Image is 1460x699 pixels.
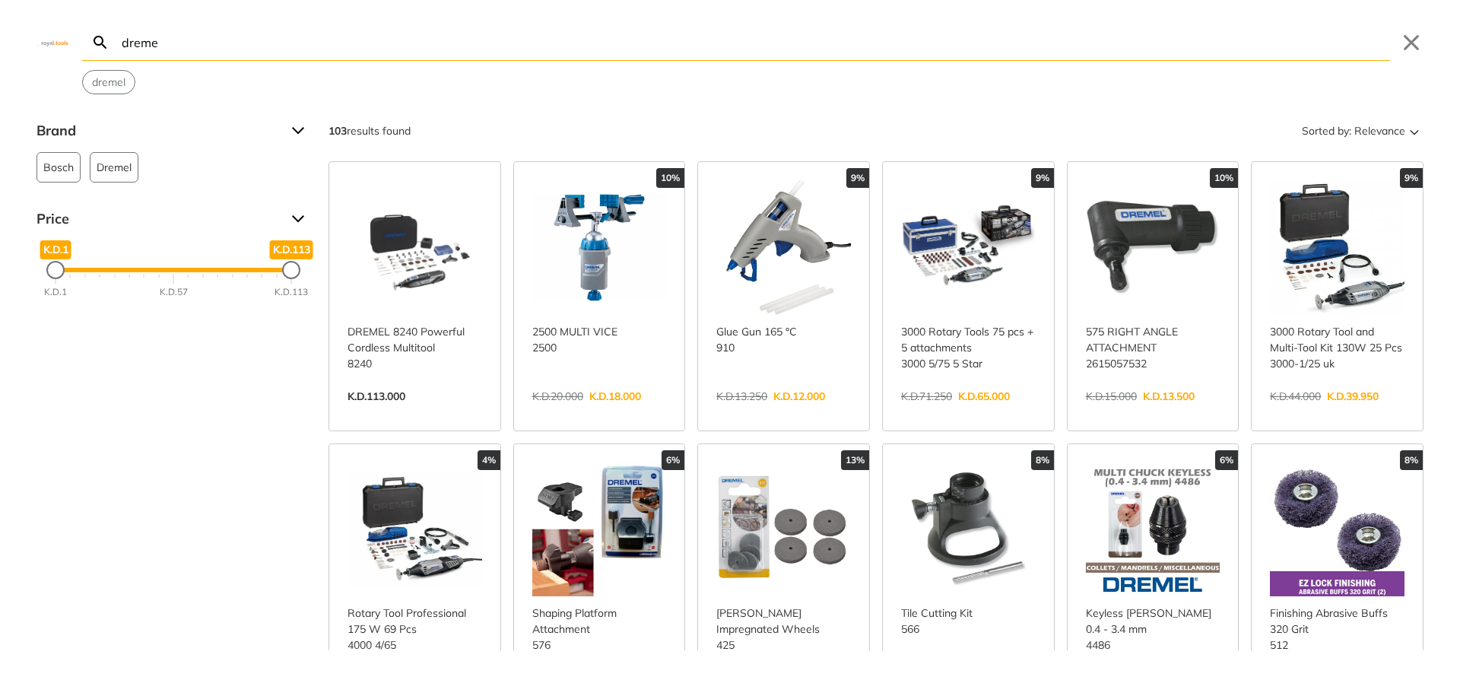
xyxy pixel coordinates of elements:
[478,450,500,470] div: 4%
[46,261,65,279] div: Minimum Price
[1354,119,1405,143] span: Relevance
[1210,168,1238,188] div: 10%
[1031,168,1054,188] div: 9%
[36,119,280,143] span: Brand
[44,285,67,299] div: K.D.1
[846,168,869,188] div: 9%
[119,24,1390,60] input: Search…
[328,124,347,138] strong: 103
[36,152,81,183] button: Bosch
[1399,30,1423,55] button: Close
[1031,450,1054,470] div: 8%
[1405,122,1423,140] svg: Sort
[43,153,74,182] span: Bosch
[841,450,869,470] div: 13%
[1400,450,1423,470] div: 8%
[1215,450,1238,470] div: 6%
[36,39,73,46] img: Close
[1400,168,1423,188] div: 9%
[92,75,125,91] span: dremel
[275,285,308,299] div: K.D.113
[82,70,135,94] div: Suggestion: dremel
[36,207,280,231] span: Price
[656,168,684,188] div: 10%
[1299,119,1423,143] button: Sorted by:Relevance Sort
[160,285,188,299] div: K.D.57
[662,450,684,470] div: 6%
[328,119,411,143] div: results found
[282,261,300,279] div: Maximum Price
[97,153,132,182] span: Dremel
[83,71,135,94] button: Select suggestion: dremel
[91,33,109,52] svg: Search
[90,152,138,183] button: Dremel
